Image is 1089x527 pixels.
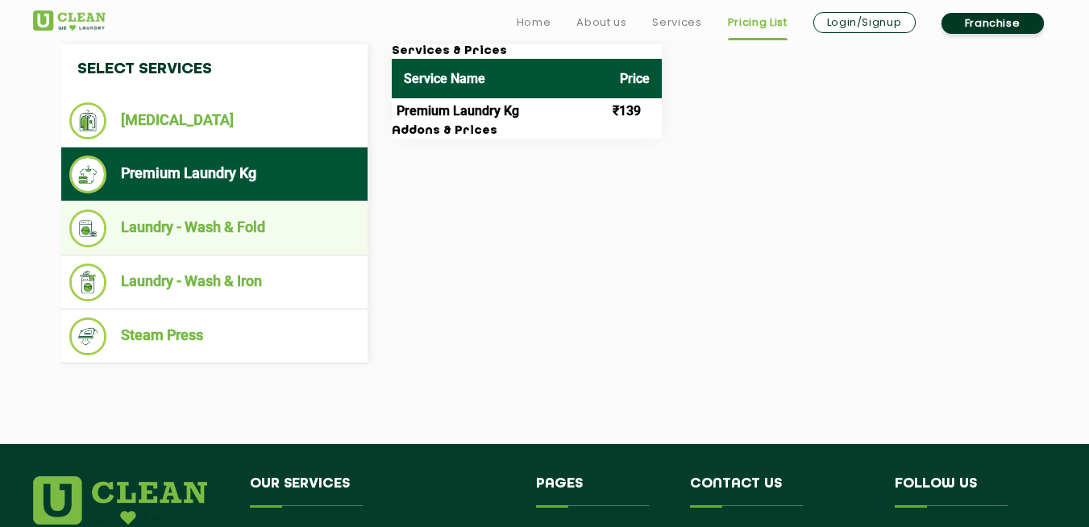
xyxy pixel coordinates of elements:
img: Steam Press [69,317,107,355]
a: Login/Signup [813,12,916,33]
h4: Our Services [250,476,513,507]
img: Premium Laundry Kg [69,156,107,193]
li: Steam Press [69,317,360,355]
td: Premium Laundry Kg [392,98,608,124]
a: Services [652,13,701,32]
li: Premium Laundry Kg [69,156,360,193]
li: Laundry - Wash & Fold [69,210,360,247]
img: Dry Cleaning [69,102,107,139]
li: [MEDICAL_DATA] [69,102,360,139]
h4: Select Services [61,44,368,94]
a: About us [576,13,626,32]
h4: Pages [536,476,666,507]
h4: Follow us [895,476,1037,507]
h3: Services & Prices [392,44,662,59]
h3: Addons & Prices [392,124,662,139]
img: Laundry - Wash & Iron [69,263,107,301]
li: Laundry - Wash & Iron [69,263,360,301]
a: Pricing List [728,13,788,32]
th: Price [608,59,662,98]
img: logo.png [33,476,207,525]
td: ₹139 [608,98,662,124]
img: Laundry - Wash & Fold [69,210,107,247]
h4: Contact us [690,476,871,507]
a: Franchise [941,13,1044,34]
img: UClean Laundry and Dry Cleaning [33,10,106,31]
th: Service Name [392,59,608,98]
a: Home [517,13,551,32]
